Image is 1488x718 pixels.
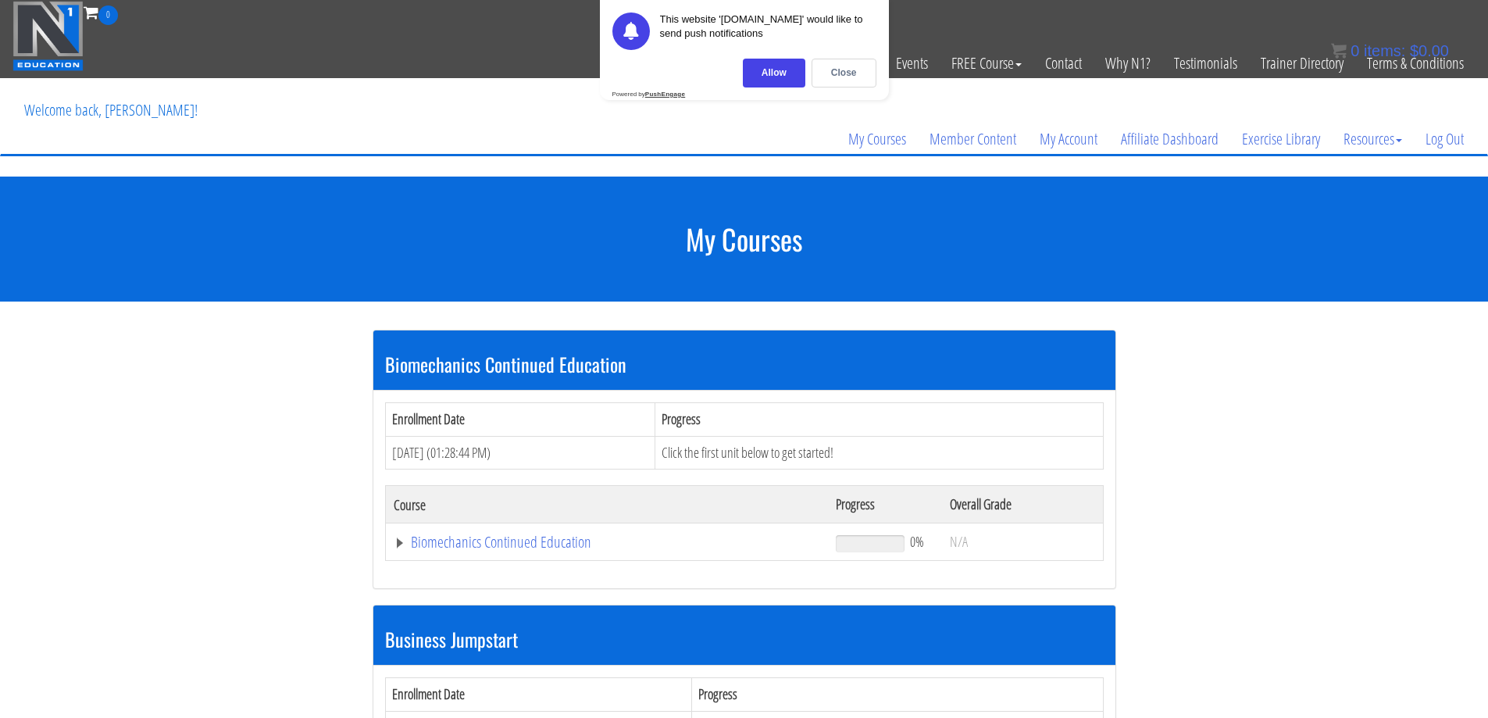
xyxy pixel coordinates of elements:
span: 0 [98,5,118,25]
a: 0 [84,2,118,23]
div: This website '[DOMAIN_NAME]' would like to send push notifications [660,13,876,50]
a: Member Content [918,102,1028,177]
img: icon11.png [1331,43,1347,59]
a: Events [884,25,940,102]
th: Progress [655,402,1103,436]
strong: PushEngage [645,91,685,98]
a: Contact [1033,25,1094,102]
a: Trainer Directory [1249,25,1355,102]
a: My Account [1028,102,1109,177]
th: Overall Grade [942,486,1103,523]
td: Click the first unit below to get started! [655,436,1103,470]
a: Affiliate Dashboard [1109,102,1230,177]
a: Terms & Conditions [1355,25,1476,102]
div: Close [812,59,876,88]
a: FREE Course [940,25,1033,102]
th: Enrollment Date [385,678,691,712]
a: Why N1? [1094,25,1162,102]
h3: Business Jumpstart [385,629,1104,649]
a: Testimonials [1162,25,1249,102]
a: My Courses [837,102,918,177]
a: Resources [1332,102,1414,177]
th: Enrollment Date [385,402,655,436]
span: 0 [1351,42,1359,59]
div: Powered by [612,91,686,98]
th: Progress [828,486,941,523]
div: Allow [743,59,805,88]
a: Log Out [1414,102,1476,177]
a: Exercise Library [1230,102,1332,177]
th: Course [385,486,828,523]
a: 0 items: $0.00 [1331,42,1449,59]
span: $ [1410,42,1418,59]
bdi: 0.00 [1410,42,1449,59]
h3: Biomechanics Continued Education [385,354,1104,374]
span: items: [1364,42,1405,59]
td: N/A [942,523,1103,561]
th: Progress [691,678,1103,712]
p: Welcome back, [PERSON_NAME]! [12,79,209,141]
img: n1-education [12,1,84,71]
td: [DATE] (01:28:44 PM) [385,436,655,470]
a: Biomechanics Continued Education [394,534,821,550]
span: 0% [910,533,924,550]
